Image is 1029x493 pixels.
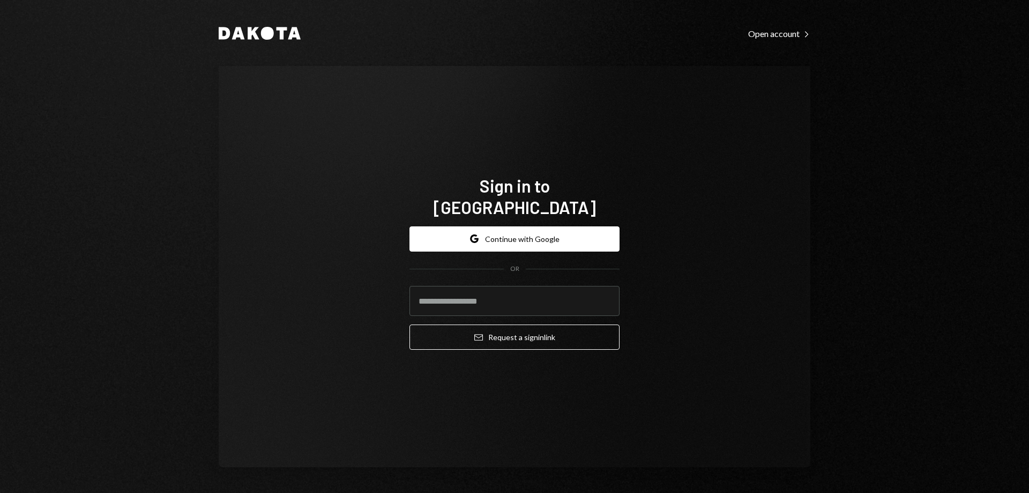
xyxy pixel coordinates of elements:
[748,28,810,39] div: Open account
[748,27,810,39] a: Open account
[409,226,620,252] button: Continue with Google
[409,175,620,218] h1: Sign in to [GEOGRAPHIC_DATA]
[510,264,519,274] div: OR
[409,325,620,350] button: Request a signinlink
